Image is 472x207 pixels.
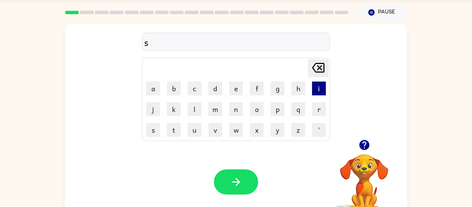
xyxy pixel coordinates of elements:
button: s [146,123,160,137]
button: f [250,82,264,95]
button: r [312,102,326,116]
button: u [188,123,201,137]
div: s [144,35,328,49]
button: z [291,123,305,137]
button: e [229,82,243,95]
button: n [229,102,243,116]
button: p [271,102,284,116]
button: y [271,123,284,137]
button: c [188,82,201,95]
button: k [167,102,181,116]
button: j [146,102,160,116]
button: q [291,102,305,116]
button: w [229,123,243,137]
button: t [167,123,181,137]
button: g [271,82,284,95]
button: h [291,82,305,95]
button: i [312,82,326,95]
button: Pause [357,4,407,20]
button: o [250,102,264,116]
button: m [208,102,222,116]
button: a [146,82,160,95]
button: b [167,82,181,95]
button: x [250,123,264,137]
button: ' [312,123,326,137]
button: d [208,82,222,95]
button: v [208,123,222,137]
button: l [188,102,201,116]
